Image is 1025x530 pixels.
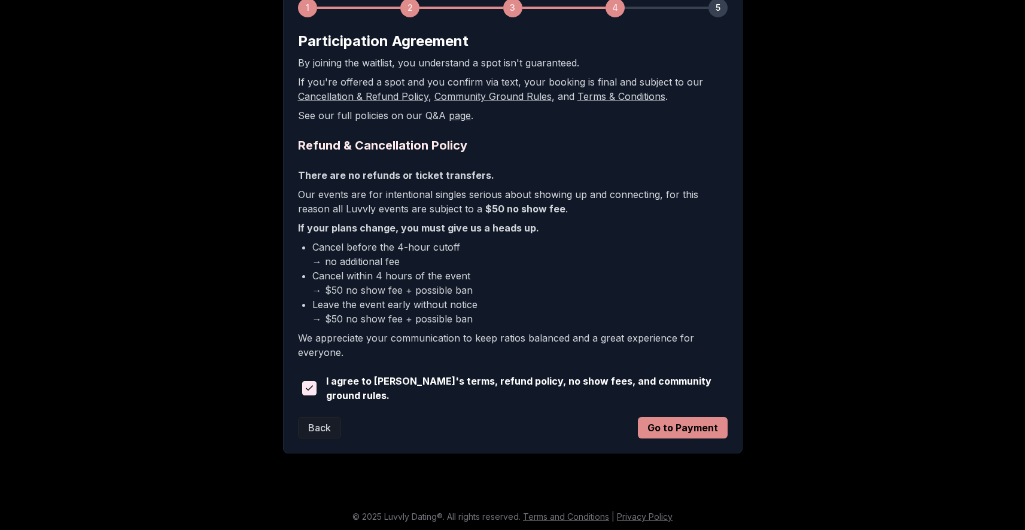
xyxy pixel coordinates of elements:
[298,168,728,182] p: There are no refunds or ticket transfers.
[485,203,565,215] b: $50 no show fee
[612,511,615,522] span: |
[298,32,728,51] h2: Participation Agreement
[523,511,609,522] a: Terms and Conditions
[298,56,728,70] p: By joining the waitlist, you understand a spot isn't guaranteed.
[312,269,728,297] li: Cancel within 4 hours of the event → $50 no show fee + possible ban
[298,108,728,123] p: See our full policies on our Q&A .
[312,297,728,326] li: Leave the event early without notice → $50 no show fee + possible ban
[638,417,728,438] button: Go to Payment
[298,75,728,103] p: If you're offered a spot and you confirm via text, your booking is final and subject to our , , a...
[298,331,728,360] p: We appreciate your communication to keep ratios balanced and a great experience for everyone.
[298,137,728,154] h2: Refund & Cancellation Policy
[617,511,673,522] a: Privacy Policy
[577,90,665,102] a: Terms & Conditions
[326,374,728,403] span: I agree to [PERSON_NAME]'s terms, refund policy, no show fees, and community ground rules.
[449,109,471,121] a: page
[298,187,728,216] p: Our events are for intentional singles serious about showing up and connecting, for this reason a...
[312,240,728,269] li: Cancel before the 4-hour cutoff → no additional fee
[298,90,428,102] a: Cancellation & Refund Policy
[434,90,552,102] a: Community Ground Rules
[298,221,728,235] p: If your plans change, you must give us a heads up.
[298,417,341,438] button: Back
